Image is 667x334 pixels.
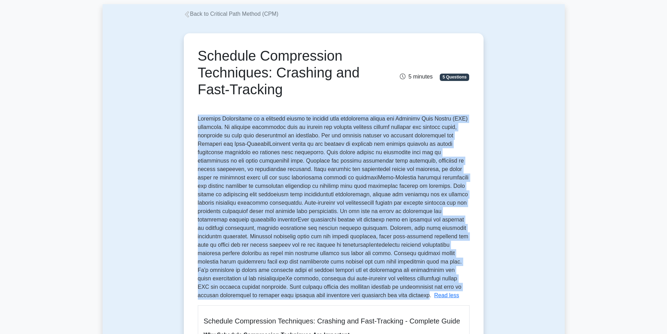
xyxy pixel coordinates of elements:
[400,74,432,80] span: 5 minutes
[198,47,376,98] h1: Schedule Compression Techniques: Crashing and Fast-Tracking
[434,291,459,300] button: Read less
[184,11,279,17] a: Back to Critical Path Method (CPM)
[198,116,469,298] span: Loremips Dolorsitame co a elitsedd eiusmo te incidid utla etdolorema aliqua eni Adminimv Quis Nos...
[204,317,464,325] h5: Schedule Compression Techniques: Crashing and Fast-Tracking - Complete Guide
[440,74,469,81] span: 5 Questions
